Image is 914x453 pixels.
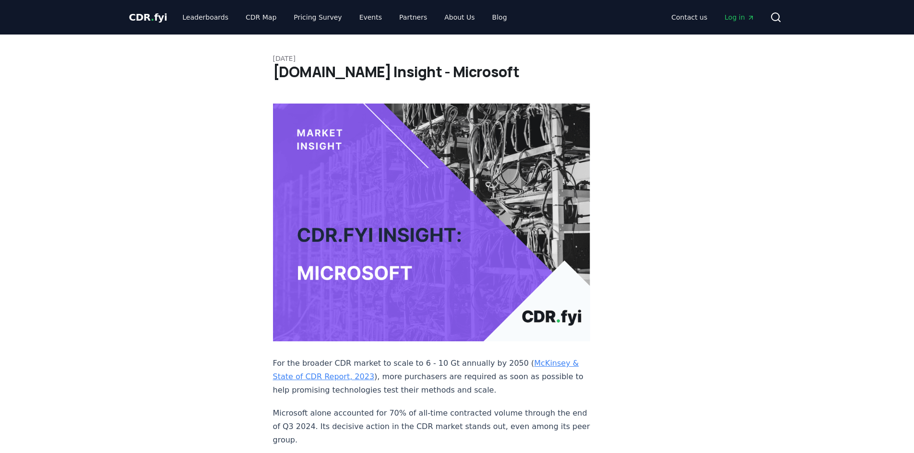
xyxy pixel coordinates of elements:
[273,357,591,397] p: For the broader CDR market to scale to 6 - 10 Gt annually by 2050 ( ), more purchasers are requir...
[352,9,390,26] a: Events
[273,407,591,447] p: Microsoft alone accounted for 70% of all-time contracted volume through the end of Q3 2024. Its d...
[664,9,715,26] a: Contact us
[238,9,284,26] a: CDR Map
[273,63,641,81] h1: [DOMAIN_NAME] Insight - Microsoft
[129,12,167,23] span: CDR fyi
[392,9,435,26] a: Partners
[175,9,236,26] a: Leaderboards
[717,9,762,26] a: Log in
[273,54,641,63] p: [DATE]
[129,11,167,24] a: CDR.fyi
[485,9,515,26] a: Blog
[175,9,514,26] nav: Main
[664,9,762,26] nav: Main
[151,12,154,23] span: .
[286,9,349,26] a: Pricing Survey
[273,104,591,341] img: blog post image
[724,12,754,22] span: Log in
[437,9,482,26] a: About Us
